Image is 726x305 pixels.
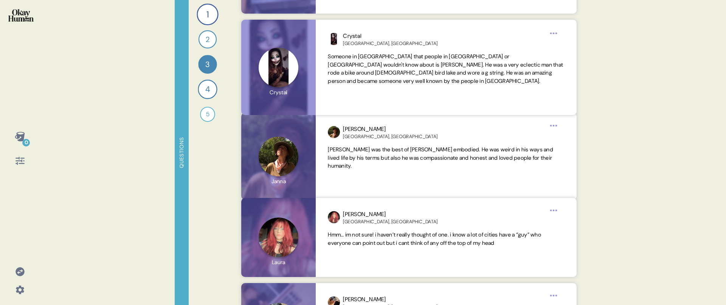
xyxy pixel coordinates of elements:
div: 2 [199,30,217,48]
span: Someone in [GEOGRAPHIC_DATA] that people in [GEOGRAPHIC_DATA] or [GEOGRAPHIC_DATA] wouldn't know ... [328,53,563,84]
img: profilepic_24998334639761853.jpg [328,211,340,223]
div: 5 [200,107,215,122]
img: profilepic_24593444566951455.jpg [328,33,340,45]
span: Hmm… im not sure! i haven’t really thought of one. i know a lot of cities have a “guy” who everyo... [328,231,541,246]
div: Crystal [343,32,437,40]
div: 1 [197,3,218,25]
div: [PERSON_NAME] [343,210,437,219]
img: okayhuman.3b1b6348.png [8,9,34,22]
div: 4 [198,79,217,99]
div: 0 [22,139,30,146]
div: [GEOGRAPHIC_DATA], [GEOGRAPHIC_DATA] [343,219,437,225]
span: [PERSON_NAME] was the best of [PERSON_NAME] embodied. He was weird in his ways and lived life by ... [328,146,553,170]
div: [GEOGRAPHIC_DATA], [GEOGRAPHIC_DATA] [343,40,437,47]
div: [GEOGRAPHIC_DATA], [GEOGRAPHIC_DATA] [343,134,437,140]
div: 3 [198,55,217,73]
div: [PERSON_NAME] [343,125,437,134]
img: profilepic_24568071512815383.jpg [328,126,340,138]
div: [PERSON_NAME] [343,295,437,304]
